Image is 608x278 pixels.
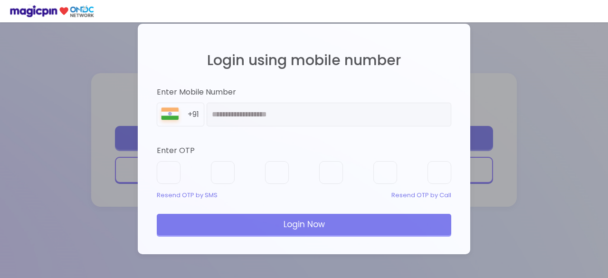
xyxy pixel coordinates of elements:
div: +91 [188,109,204,120]
h2: Login using mobile number [157,52,451,68]
div: Enter Mobile Number [157,87,451,98]
img: ondc-logo-new-small.8a59708e.svg [9,5,94,18]
div: Login Now [157,214,451,235]
div: Resend OTP by SMS [157,191,218,200]
img: 8BGLRPwvQ+9ZgAAAAASUVORK5CYII= [157,105,183,126]
div: Enter OTP [157,145,451,156]
div: Resend OTP by Call [391,191,451,200]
